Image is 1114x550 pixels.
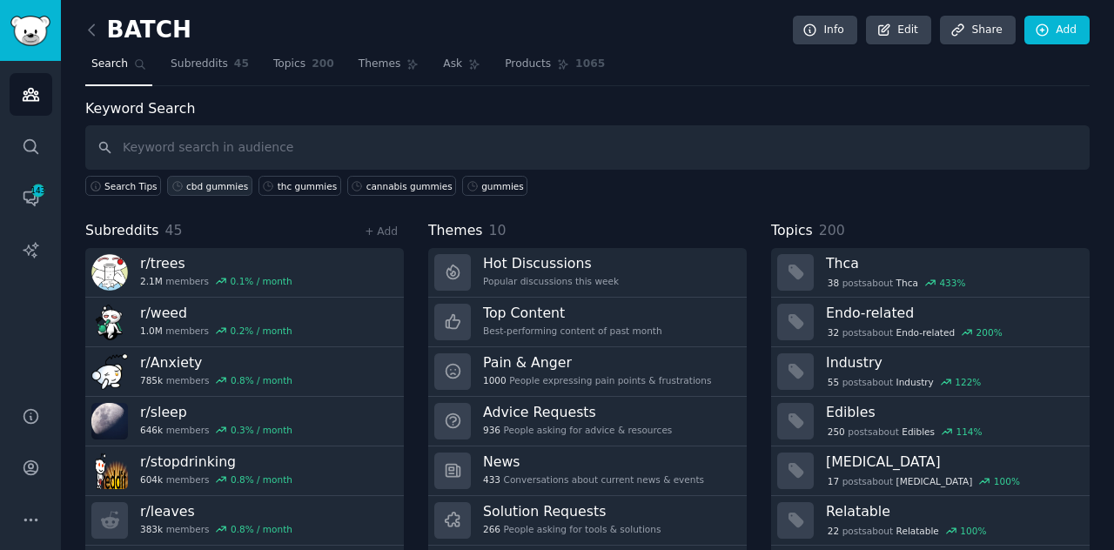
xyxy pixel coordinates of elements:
a: Thca38postsaboutThca433% [771,248,1090,298]
a: Ask [437,50,487,86]
div: Popular discussions this week [483,275,619,287]
div: 0.2 % / month [231,325,292,337]
a: r/sleep646kmembers0.3% / month [85,397,404,446]
span: Search Tips [104,180,158,192]
span: 785k [140,374,163,386]
h3: Hot Discussions [483,254,619,272]
div: thc gummies [278,180,338,192]
h3: Top Content [483,304,662,322]
label: Keyword Search [85,100,195,117]
h3: Advice Requests [483,403,672,421]
h3: News [483,453,704,471]
a: cbd gummies [167,176,252,196]
div: 0.1 % / month [231,275,292,287]
span: 1000 [483,374,507,386]
div: post s about [826,523,988,539]
span: 1065 [575,57,605,72]
div: gummies [481,180,524,192]
img: stopdrinking [91,453,128,489]
h3: r/ Anxiety [140,353,292,372]
a: Products1065 [499,50,611,86]
div: 122 % [955,376,981,388]
span: 55 [828,376,839,388]
a: Industry55postsaboutIndustry122% [771,347,1090,397]
span: 45 [234,57,249,72]
a: Advice Requests936People asking for advice & resources [428,397,747,446]
span: Themes [359,57,401,72]
div: members [140,325,292,337]
a: 143 [10,177,52,219]
div: 100 % [960,525,986,537]
span: Topics [771,220,813,242]
span: 250 [828,426,845,438]
div: post s about [826,473,1022,489]
div: post s about [826,325,1003,340]
a: [MEDICAL_DATA]17postsabout[MEDICAL_DATA]100% [771,446,1090,496]
span: 383k [140,523,163,535]
a: r/stopdrinking604kmembers0.8% / month [85,446,404,496]
span: 433 [483,473,500,486]
span: Themes [428,220,483,242]
div: People asking for advice & resources [483,424,672,436]
div: cbd gummies [186,180,248,192]
span: Industry [896,376,934,388]
a: gummies [462,176,527,196]
h3: Pain & Anger [483,353,711,372]
span: 38 [828,277,839,289]
a: Edibles250postsaboutEdibles114% [771,397,1090,446]
span: 32 [828,326,839,339]
a: Relatable22postsaboutRelatable100% [771,496,1090,546]
a: Solution Requests266People asking for tools & solutions [428,496,747,546]
h3: Industry [826,353,1077,372]
a: thc gummies [258,176,341,196]
a: Themes [352,50,426,86]
div: 100 % [994,475,1020,487]
span: 266 [483,523,500,535]
span: 10 [489,222,507,238]
span: Edibles [902,426,935,438]
div: members [140,424,292,436]
div: 200 % [976,326,1003,339]
span: Endo-related [896,326,956,339]
h3: [MEDICAL_DATA] [826,453,1077,471]
div: post s about [826,424,983,439]
span: 200 [312,57,334,72]
h3: Endo-related [826,304,1077,322]
img: weed [91,304,128,340]
div: People expressing pain points & frustrations [483,374,711,386]
div: People asking for tools & solutions [483,523,661,535]
a: + Add [365,225,398,238]
a: Topics200 [267,50,340,86]
img: GummySearch logo [10,16,50,46]
button: Search Tips [85,176,161,196]
div: 114 % [956,426,983,438]
a: Edit [866,16,931,45]
span: 45 [165,222,183,238]
div: 0.3 % / month [231,424,292,436]
img: sleep [91,403,128,439]
a: Pain & Anger1000People expressing pain points & frustrations [428,347,747,397]
h3: r/ leaves [140,502,292,520]
a: Search [85,50,152,86]
a: Share [940,16,1015,45]
span: 2.1M [140,275,163,287]
a: Endo-related32postsaboutEndo-related200% [771,298,1090,347]
span: 646k [140,424,163,436]
span: 17 [828,475,839,487]
h3: Solution Requests [483,502,661,520]
h3: r/ stopdrinking [140,453,292,471]
span: 143 [30,184,46,197]
span: [MEDICAL_DATA] [896,475,973,487]
a: Hot DiscussionsPopular discussions this week [428,248,747,298]
h3: r/ weed [140,304,292,322]
span: 22 [828,525,839,537]
a: Add [1024,16,1090,45]
h3: r/ sleep [140,403,292,421]
a: r/leaves383kmembers0.8% / month [85,496,404,546]
div: members [140,523,292,535]
div: 433 % [939,277,965,289]
span: Ask [443,57,462,72]
a: r/Anxiety785kmembers0.8% / month [85,347,404,397]
div: members [140,275,292,287]
span: 200 [819,222,845,238]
